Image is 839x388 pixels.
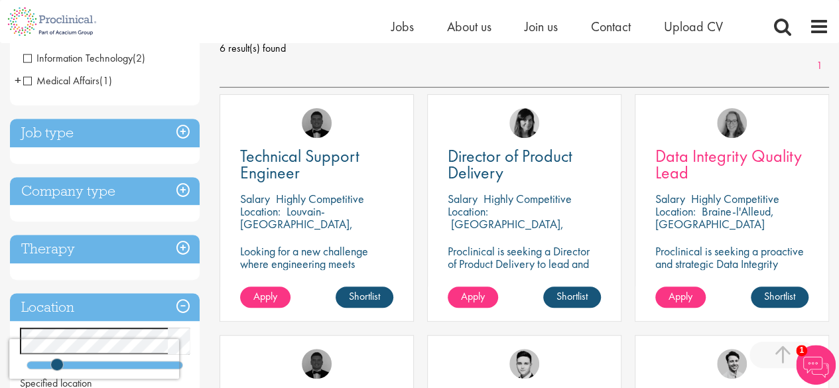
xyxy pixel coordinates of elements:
h3: Company type [10,177,200,206]
p: Highly Competitive [691,191,779,206]
span: Apply [253,289,277,303]
span: Location: [448,204,488,219]
span: Location: [240,204,281,219]
a: Data Integrity Quality Lead [655,148,808,181]
p: Louvain-[GEOGRAPHIC_DATA], [GEOGRAPHIC_DATA] [240,204,353,244]
span: 1 [796,345,807,356]
a: Apply [240,287,290,308]
p: Proclinical is seeking a proactive and strategic Data Integrity Quality Lead to join a dynamic team. [655,245,808,295]
span: Director of Product Delivery [448,145,572,184]
p: Proclinical is seeking a Director of Product Delivery to lead and optimize product delivery pract... [448,245,601,308]
a: Join us [525,18,558,35]
span: Apply [669,289,692,303]
img: Chatbot [796,345,836,385]
a: Shortlist [336,287,393,308]
a: Director of Product Delivery [448,148,601,181]
img: Tesnim Chagklil [509,108,539,138]
a: Shortlist [543,287,601,308]
a: 1 [810,58,829,74]
span: Medical Affairs [23,74,112,88]
h3: Location [10,293,200,322]
a: Apply [448,287,498,308]
a: Contact [591,18,631,35]
h3: Job type [10,119,200,147]
a: About us [447,18,491,35]
span: Technical Support Engineer [240,145,359,184]
span: Salary [448,191,478,206]
h3: Therapy [10,235,200,263]
span: Salary [655,191,685,206]
span: (1) [99,74,112,88]
img: Thomas Pinnock [717,349,747,379]
span: Salary [240,191,270,206]
span: Location: [655,204,696,219]
img: Tom Stables [302,349,332,379]
p: Looking for a new challenge where engineering meets impact? This role as Technical Support Engine... [240,245,393,308]
p: [GEOGRAPHIC_DATA], [GEOGRAPHIC_DATA] [448,216,564,244]
a: Apply [655,287,706,308]
img: Tom Stables [302,108,332,138]
a: Technical Support Engineer [240,148,393,181]
span: Apply [461,289,485,303]
iframe: reCAPTCHA [9,339,179,379]
a: Upload CV [664,18,723,35]
a: Jobs [391,18,414,35]
span: Medical Affairs [23,74,99,88]
img: Connor Lynes [509,349,539,379]
span: (2) [133,51,145,65]
a: Shortlist [751,287,808,308]
span: Information Technology [23,51,133,65]
p: Highly Competitive [484,191,572,206]
img: Ingrid Aymes [717,108,747,138]
span: Data Integrity Quality Lead [655,145,802,184]
span: Information Technology [23,51,145,65]
span: + [15,70,21,90]
p: Highly Competitive [276,191,364,206]
p: Braine-l'Alleud, [GEOGRAPHIC_DATA] [655,204,774,231]
span: 6 result(s) found [220,38,829,58]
